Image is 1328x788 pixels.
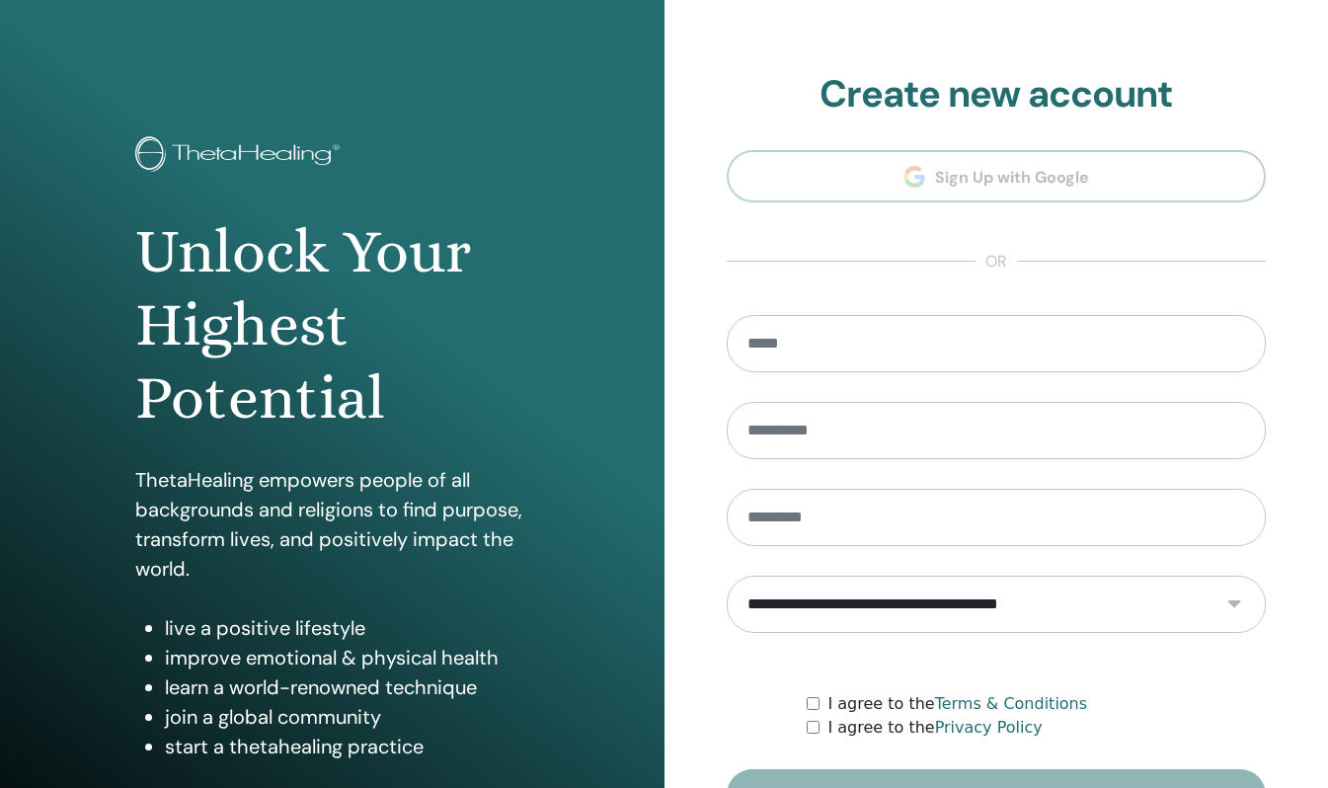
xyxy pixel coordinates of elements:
a: Privacy Policy [935,718,1043,737]
li: learn a world-renowned technique [165,672,528,702]
li: join a global community [165,702,528,732]
li: start a thetahealing practice [165,732,528,761]
a: Terms & Conditions [935,694,1087,713]
li: improve emotional & physical health [165,643,528,672]
h1: Unlock Your Highest Potential [135,215,528,435]
p: ThetaHealing empowers people of all backgrounds and religions to find purpose, transform lives, a... [135,465,528,584]
span: or [976,250,1017,274]
h2: Create new account [727,72,1267,118]
li: live a positive lifestyle [165,613,528,643]
label: I agree to the [827,716,1042,740]
label: I agree to the [827,692,1087,716]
